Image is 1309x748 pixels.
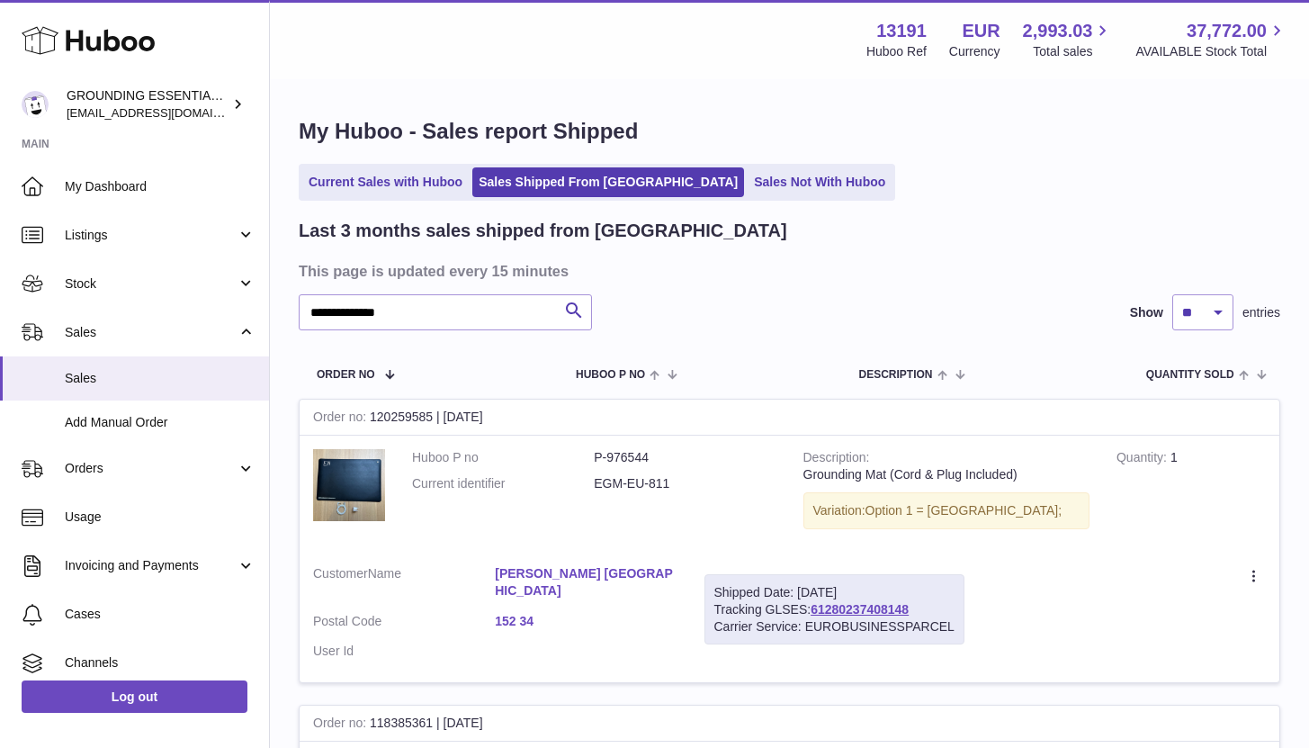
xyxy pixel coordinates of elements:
span: Usage [65,509,256,526]
span: Customer [313,566,368,581]
strong: EUR [962,19,1000,43]
span: Huboo P no [576,369,645,381]
strong: 13191 [876,19,927,43]
span: Option 1 = [GEOGRAPHIC_DATA]; [865,503,1062,518]
a: 2,993.03 Total sales [1023,19,1114,60]
div: Huboo Ref [866,43,927,60]
dt: User Id [313,643,495,660]
dd: EGM-EU-811 [594,475,776,492]
span: 2,993.03 [1023,19,1093,43]
span: [EMAIL_ADDRESS][DOMAIN_NAME] [67,105,264,120]
span: entries [1242,304,1280,321]
strong: Order no [313,716,370,734]
strong: Description [803,450,870,469]
h3: This page is updated every 15 minutes [299,261,1276,281]
div: Shipped Date: [DATE] [714,584,955,601]
span: Invoicing and Payments [65,557,237,574]
span: Quantity Sold [1146,369,1234,381]
span: Orders [65,460,237,477]
dt: Name [313,565,495,604]
h1: My Huboo - Sales report Shipped [299,117,1280,146]
a: Current Sales with Huboo [302,167,469,197]
label: Show [1130,304,1163,321]
a: [PERSON_NAME] [GEOGRAPHIC_DATA] [495,565,677,599]
dt: Postal Code [313,613,495,635]
strong: Order no [313,410,370,428]
dt: Current identifier [412,475,594,492]
div: 118385361 | [DATE] [300,706,1279,742]
a: Log out [22,680,247,713]
span: My Dashboard [65,178,256,195]
a: Sales Shipped From [GEOGRAPHIC_DATA] [472,167,744,197]
span: Cases [65,606,256,623]
a: 37,772.00 AVAILABLE Stock Total [1135,19,1287,60]
a: Sales Not With Huboo [748,167,892,197]
span: Sales [65,324,237,341]
a: 61280237408148 [811,602,909,617]
div: GROUNDING ESSENTIALS INTERNATIONAL SLU [67,87,229,122]
span: Stock [65,275,237,293]
td: 1 [1103,436,1279,552]
div: Variation: [803,492,1089,529]
span: Description [858,369,932,381]
span: Order No [317,369,375,381]
dt: Huboo P no [412,449,594,466]
img: espenwkopperud@gmail.com [22,91,49,118]
span: Listings [65,227,237,244]
img: 5_be6a6baa-bc79-4668-9dbf-59597536dd14.jpg [313,449,385,521]
span: AVAILABLE Stock Total [1135,43,1287,60]
div: Tracking GLSES: [704,574,964,645]
strong: Quantity [1116,450,1170,469]
div: Currency [949,43,1000,60]
span: Channels [65,654,256,671]
dd: P-976544 [594,449,776,466]
h2: Last 3 months sales shipped from [GEOGRAPHIC_DATA] [299,219,787,243]
a: 152 34 [495,613,677,630]
span: Total sales [1033,43,1113,60]
div: 120259585 | [DATE] [300,400,1279,436]
div: Grounding Mat (Cord & Plug Included) [803,466,1089,483]
div: Carrier Service: EUROBUSINESSPARCEL [714,618,955,635]
span: 37,772.00 [1187,19,1267,43]
span: Add Manual Order [65,414,256,431]
span: Sales [65,370,256,387]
